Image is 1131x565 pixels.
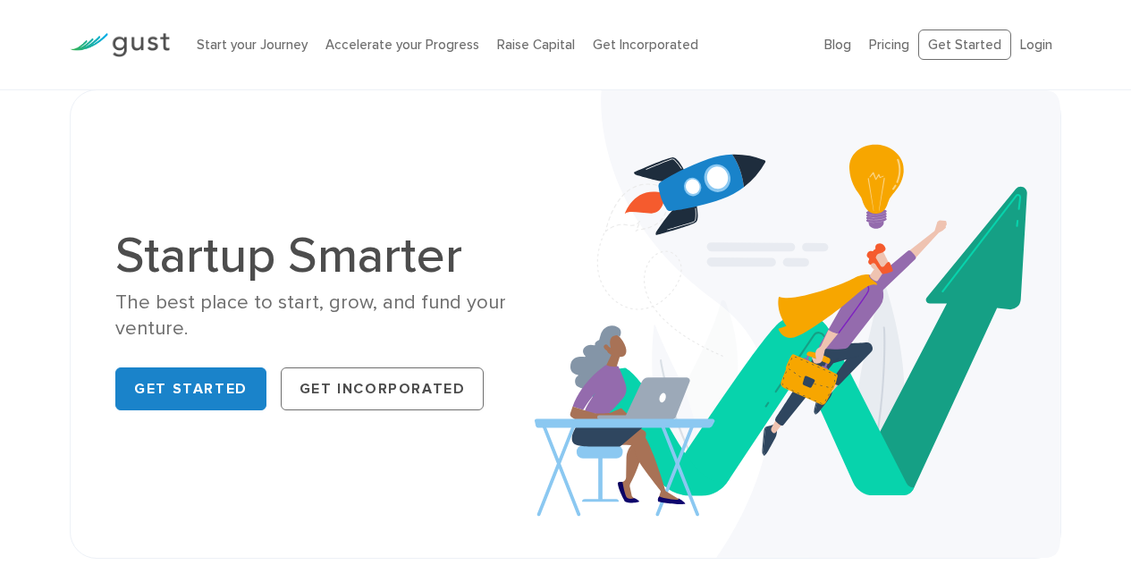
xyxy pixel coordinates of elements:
[325,37,479,53] a: Accelerate your Progress
[824,37,851,53] a: Blog
[115,367,266,410] a: Get Started
[70,33,170,57] img: Gust Logo
[593,37,698,53] a: Get Incorporated
[115,290,552,342] div: The best place to start, grow, and fund your venture.
[535,90,1060,558] img: Startup Smarter Hero
[869,37,909,53] a: Pricing
[115,231,552,281] h1: Startup Smarter
[281,367,485,410] a: Get Incorporated
[1020,37,1052,53] a: Login
[197,37,308,53] a: Start your Journey
[497,37,575,53] a: Raise Capital
[918,30,1011,61] a: Get Started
